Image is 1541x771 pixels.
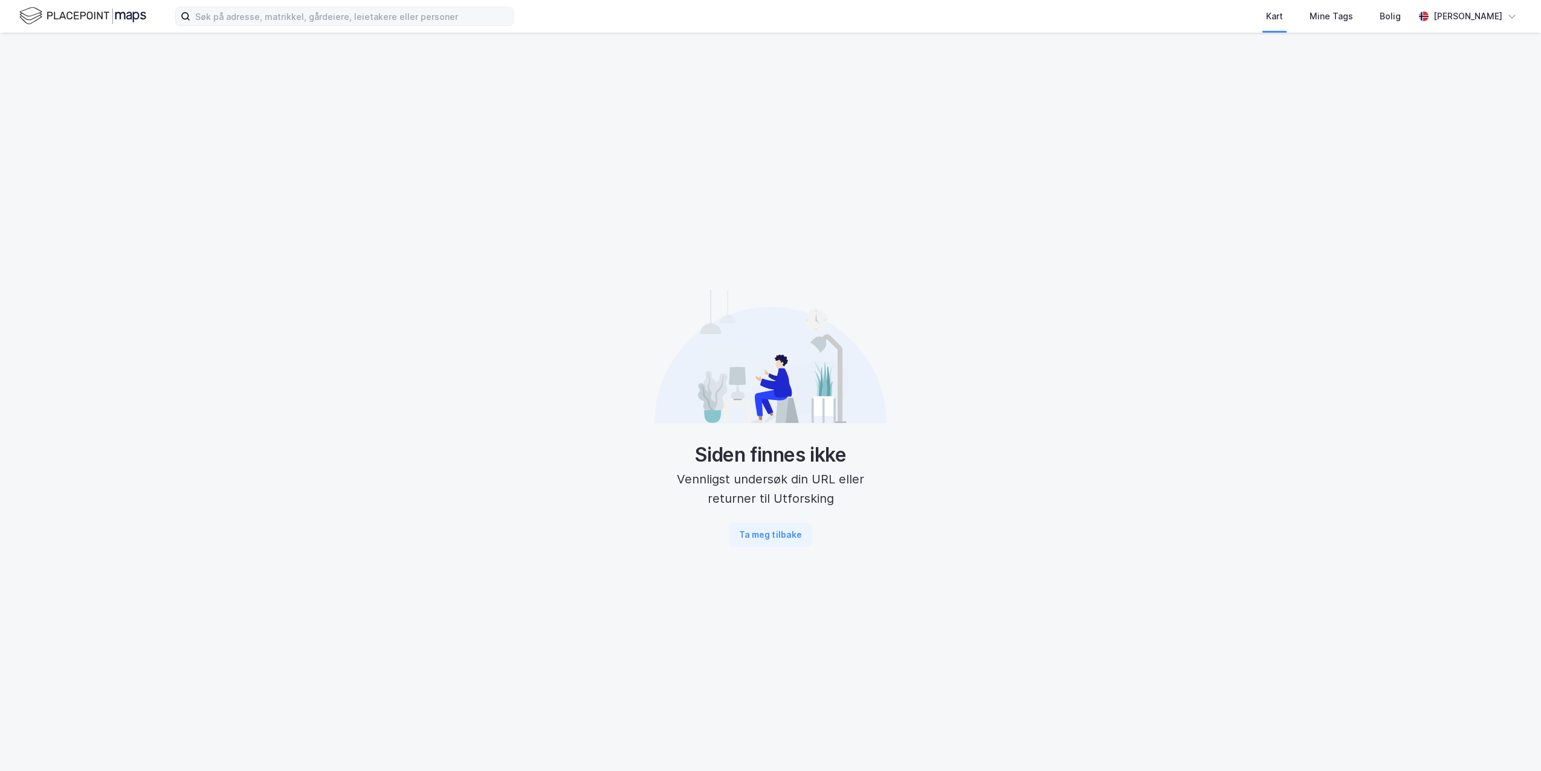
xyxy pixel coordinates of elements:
[1310,9,1353,24] div: Mine Tags
[729,523,812,547] button: Ta meg tilbake
[1481,713,1541,771] iframe: Chat Widget
[654,443,887,467] div: Siden finnes ikke
[654,469,887,508] div: Vennligst undersøk din URL eller returner til Utforsking
[1433,9,1502,24] div: [PERSON_NAME]
[190,7,513,25] input: Søk på adresse, matrikkel, gårdeiere, leietakere eller personer
[1380,9,1401,24] div: Bolig
[19,5,146,27] img: logo.f888ab2527a4732fd821a326f86c7f29.svg
[1266,9,1283,24] div: Kart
